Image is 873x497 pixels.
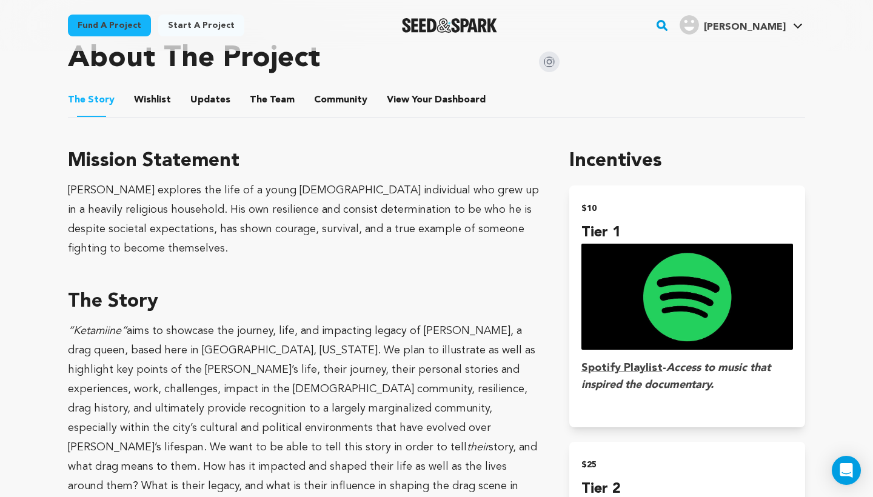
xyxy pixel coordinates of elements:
[569,147,805,176] h1: Incentives
[158,15,244,36] a: Start a project
[68,147,540,176] h3: Mission Statement
[402,18,497,33] img: Seed&Spark Logo Dark Mode
[134,93,171,107] span: Wishlist
[68,93,85,107] span: The
[680,15,699,35] img: user.png
[250,93,295,107] span: Team
[581,200,793,217] h2: $10
[68,287,540,316] h3: The Story
[68,325,127,336] em: “Ketamiine”
[190,93,230,107] span: Updates
[68,181,540,258] div: [PERSON_NAME] explores the life of a young [DEMOGRAPHIC_DATA] individual who grew up in a heavily...
[68,44,320,73] h1: About The Project
[387,93,488,107] a: ViewYourDashboard
[467,442,489,453] em: their
[581,222,793,244] h4: Tier 1
[314,93,367,107] span: Community
[677,13,805,38] span: Savannah A.'s Profile
[680,15,786,35] div: Savannah A.'s Profile
[581,244,793,350] img: incentive
[832,456,861,485] div: Open Intercom Messenger
[250,93,267,107] span: The
[581,362,663,373] u: Spotify Playlist
[539,52,560,72] img: Seed&Spark Instagram Icon
[68,93,115,107] span: Story
[581,456,793,473] h2: $25
[581,359,793,393] h3: -
[68,15,151,36] a: Fund a project
[402,18,497,33] a: Seed&Spark Homepage
[704,22,786,32] span: [PERSON_NAME]
[435,93,486,107] span: Dashboard
[569,185,805,427] button: $10 Tier 1 incentive Spotify Playlist-Access to music that inspired the documentary.
[581,362,771,390] em: Access to music that inspired the documentary.
[677,13,805,35] a: Savannah A.'s Profile
[387,93,488,107] span: Your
